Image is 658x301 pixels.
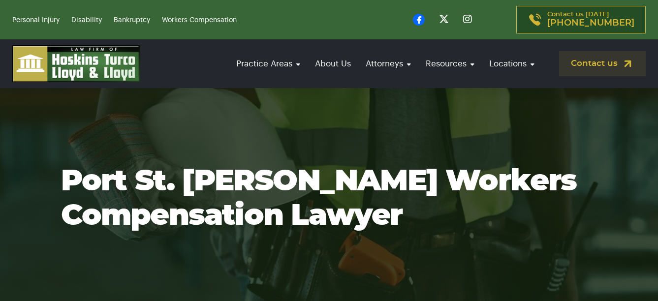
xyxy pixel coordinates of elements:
img: logo [12,45,140,82]
a: Bankruptcy [114,17,150,24]
a: Disability [71,17,102,24]
span: [PHONE_NUMBER] [547,18,634,28]
a: Contact us [559,51,646,76]
a: Practice Areas [231,50,305,78]
a: Resources [421,50,479,78]
p: Contact us [DATE] [547,11,634,28]
a: Contact us [DATE][PHONE_NUMBER] [516,6,646,33]
a: Locations [484,50,539,78]
a: Workers Compensation [162,17,237,24]
h1: Port St. [PERSON_NAME] Workers Compensation Lawyer [61,164,597,233]
a: Personal Injury [12,17,60,24]
a: About Us [310,50,356,78]
a: Attorneys [361,50,416,78]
